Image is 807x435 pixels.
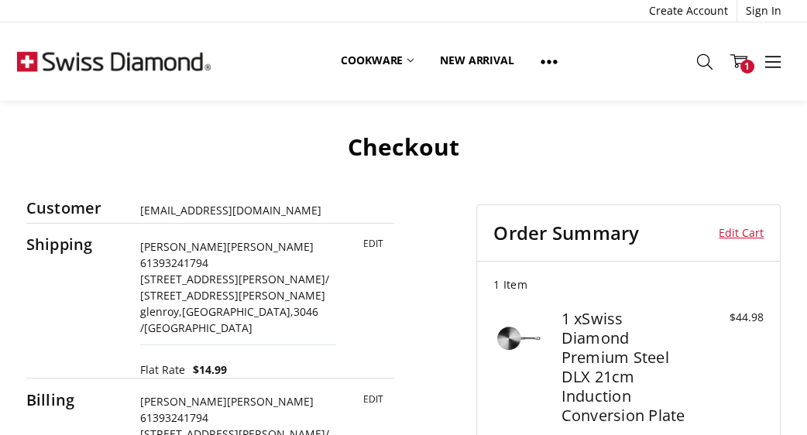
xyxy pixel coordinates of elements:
[182,304,294,319] span: [GEOGRAPHIC_DATA],
[140,304,182,319] span: glenroy,
[17,22,211,100] img: Free Shipping On Every Order
[352,234,394,254] button: Edit
[144,320,252,335] span: [GEOGRAPHIC_DATA]
[26,390,124,409] h2: Billing
[140,239,227,254] span: [PERSON_NAME]
[140,304,318,335] span: 3046 /
[26,198,124,217] h2: Customer
[140,394,227,409] span: [PERSON_NAME]
[527,43,571,78] a: Show All
[26,235,124,254] h2: Shipping
[700,221,764,245] a: Edit Cart
[352,389,394,409] button: Edit
[493,221,700,245] h3: Order Summary
[740,60,754,74] span: 1
[696,309,764,325] div: $44.98
[140,202,378,218] div: [EMAIL_ADDRESS][DOMAIN_NAME]
[328,43,427,77] a: Cookware
[427,43,527,77] a: New arrival
[227,239,314,254] span: [PERSON_NAME]
[722,42,756,80] a: 1
[561,309,692,425] h4: 1 x Swiss Diamond Premium Steel DLX 21cm Induction Conversion Plate
[140,410,208,425] span: 61393241794
[140,272,329,303] span: / [STREET_ADDRESS][PERSON_NAME]
[140,361,185,378] span: Flat Rate
[140,272,325,286] span: [STREET_ADDRESS][PERSON_NAME]
[227,394,314,409] span: [PERSON_NAME]
[185,361,228,378] span: $14.99
[17,132,789,162] h1: Checkout
[493,278,764,292] h3: 1 Item
[140,255,208,270] span: 61393241794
